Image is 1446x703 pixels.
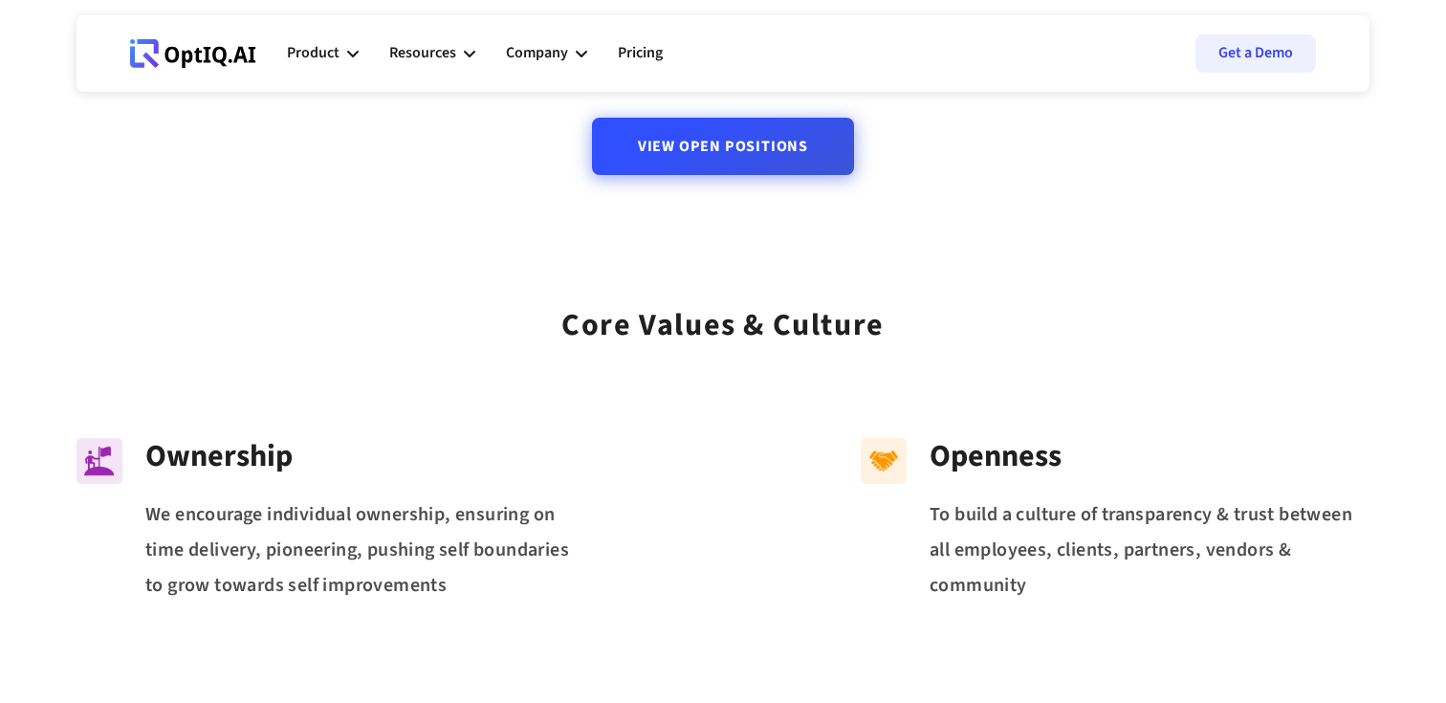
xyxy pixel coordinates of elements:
a: Get a Demo [1195,34,1316,73]
div: Webflow Homepage [130,67,131,68]
a: View Open Positions [592,118,854,175]
div: To build a culture of transparency & trust between all employees, clients, partners, vendors & co... [930,497,1369,603]
div: Product [287,25,359,82]
div: Resources [389,40,456,66]
div: Resources [389,25,475,82]
a: Pricing [618,25,663,82]
div: Product [287,40,340,66]
div: Company [506,25,587,82]
div: Company [506,40,568,66]
div: Core values & Culture [561,282,885,350]
div: Ownership [145,438,585,474]
a: Webflow Homepage [130,25,256,82]
div: Openness [930,438,1369,474]
div: We encourage individual ownership, ensuring on time delivery, pioneering, pushing self boundaries... [145,497,585,603]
